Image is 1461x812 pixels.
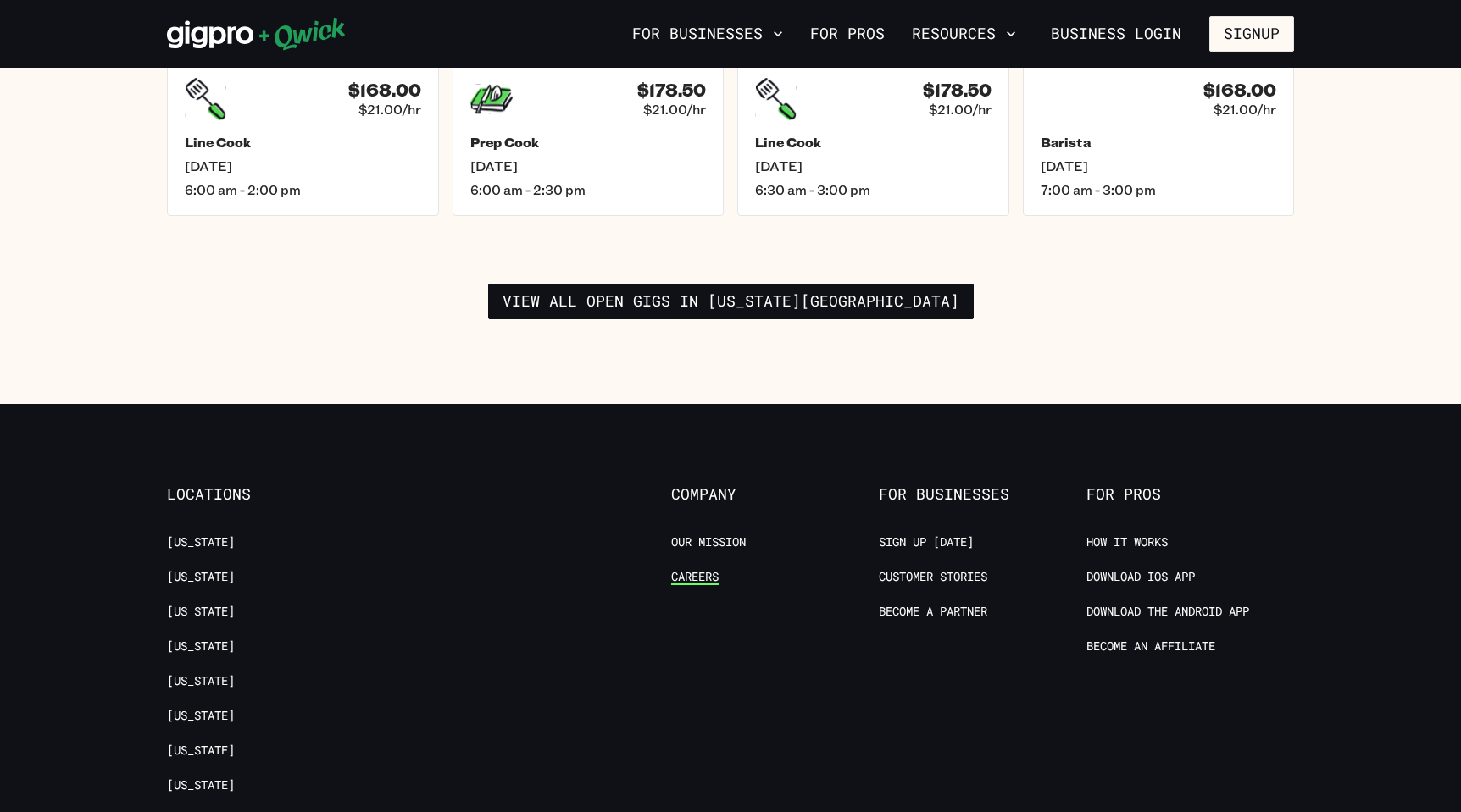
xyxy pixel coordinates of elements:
span: Company [671,485,879,504]
a: $178.50$21.00/hrPrep Cook[DATE]6:00 am - 2:30 pm [453,60,725,216]
span: 7:00 am - 3:00 pm [1041,181,1277,198]
span: $21.00/hr [643,101,706,118]
a: Sign up [DATE] [879,534,974,550]
button: For Businesses [625,19,790,48]
span: $21.00/hr [1214,101,1276,118]
a: [US_STATE] [167,638,235,655]
a: [US_STATE] [167,534,235,550]
span: For Pros [1086,485,1294,504]
span: [DATE] [185,157,421,174]
button: Signup [1209,16,1294,52]
span: $21.00/hr [929,101,992,118]
span: 6:00 am - 2:00 pm [185,181,421,198]
a: [US_STATE] [167,743,235,759]
h4: $168.00 [348,80,421,101]
span: [DATE] [1041,157,1277,174]
h4: $178.50 [637,80,706,101]
span: $21.00/hr [358,101,421,118]
span: [DATE] [470,157,707,174]
a: [US_STATE] [167,777,235,793]
a: [US_STATE] [167,604,235,620]
a: [US_STATE] [167,673,235,689]
span: 6:30 am - 3:00 pm [755,181,992,198]
a: Download IOS App [1086,569,1195,585]
h5: Barista [1041,134,1277,151]
a: How it Works [1086,534,1168,550]
h4: $178.50 [923,80,992,101]
a: [US_STATE] [167,569,235,585]
h5: Line Cook [755,134,992,151]
h5: Prep Cook [470,134,707,151]
a: $168.00$21.00/hrLine Cook[DATE]6:00 am - 2:00 pm [167,60,439,216]
span: Locations [167,485,375,504]
h4: $168.00 [1203,80,1276,101]
a: Become a Partner [879,604,987,620]
a: Customer stories [879,569,987,585]
a: Our Mission [671,534,746,550]
h5: Line Cook [185,134,421,151]
a: For Pros [803,19,892,48]
a: Careers [671,569,719,585]
a: Business Login [1036,16,1196,52]
a: $178.50$21.00/hrLine Cook[DATE]6:30 am - 3:00 pm [737,60,1009,216]
span: 6:00 am - 2:30 pm [470,181,707,198]
a: $168.00$21.00/hrBarista[DATE]7:00 am - 3:00 pm [1023,60,1295,216]
a: View all open gigs in [US_STATE][GEOGRAPHIC_DATA] [488,284,974,319]
span: [DATE] [755,157,992,174]
span: For Businesses [879,485,1086,504]
a: Download the Android App [1086,604,1249,620]
a: [US_STATE] [167,708,235,724]
button: Resources [905,19,1023,48]
a: Become an Affiliate [1086,638,1215,655]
